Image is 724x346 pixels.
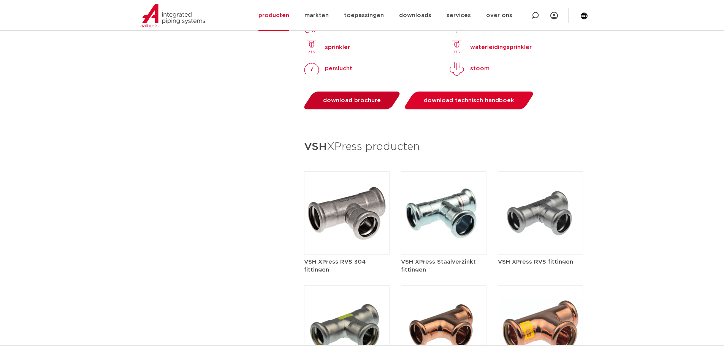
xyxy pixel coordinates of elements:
a: stoom [449,61,490,76]
a: download technisch handboek [403,92,535,109]
a: sprinkler [304,40,350,55]
a: perslucht [304,61,352,76]
h5: VSH XPress Staalverzinkt fittingen [401,258,486,274]
h3: XPress producten [304,138,583,156]
a: VSH XPress Staalverzinkt fittingen [401,210,486,274]
strong: VSH [304,142,327,152]
a: download brochure [302,92,402,109]
p: waterleidingsprinkler [470,43,532,52]
a: VSH XPress RVS 304 fittingen [304,210,390,274]
h5: VSH XPress RVS fittingen [498,258,583,266]
a: VSH XPress RVS fittingen [498,210,583,266]
h5: VSH XPress RVS 304 fittingen [304,258,390,274]
p: stoom [470,64,490,73]
span: download technisch handboek [424,98,514,103]
a: waterleidingsprinkler [449,40,532,55]
p: perslucht [325,64,352,73]
p: sprinkler [325,43,350,52]
span: download brochure [323,98,381,103]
